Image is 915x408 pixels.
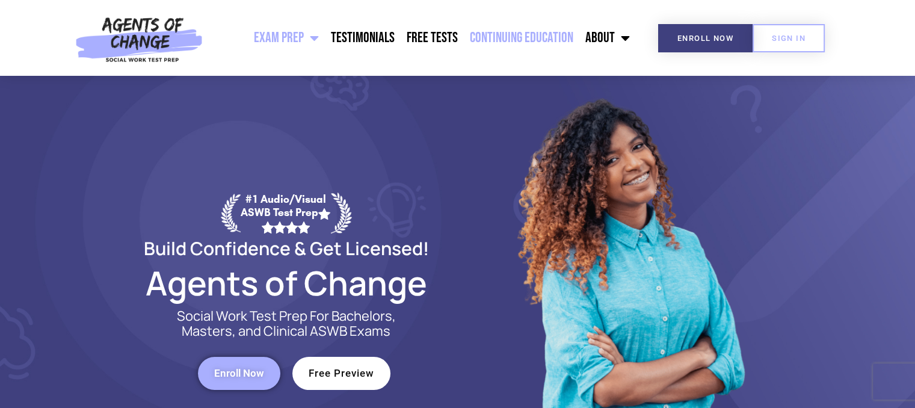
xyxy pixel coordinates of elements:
[677,34,733,42] span: Enroll Now
[753,24,825,52] a: SIGN IN
[163,309,410,339] p: Social Work Test Prep For Bachelors, Masters, and Clinical ASWB Exams
[209,23,636,53] nav: Menu
[248,23,325,53] a: Exam Prep
[658,24,753,52] a: Enroll Now
[401,23,464,53] a: Free Tests
[772,34,806,42] span: SIGN IN
[464,23,579,53] a: Continuing Education
[214,368,264,379] span: Enroll Now
[292,357,390,390] a: Free Preview
[309,368,374,379] span: Free Preview
[198,357,280,390] a: Enroll Now
[115,240,458,257] h2: Build Confidence & Get Licensed!
[115,269,458,297] h2: Agents of Change
[579,23,636,53] a: About
[325,23,401,53] a: Testimonials
[241,193,331,233] div: #1 Audio/Visual ASWB Test Prep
